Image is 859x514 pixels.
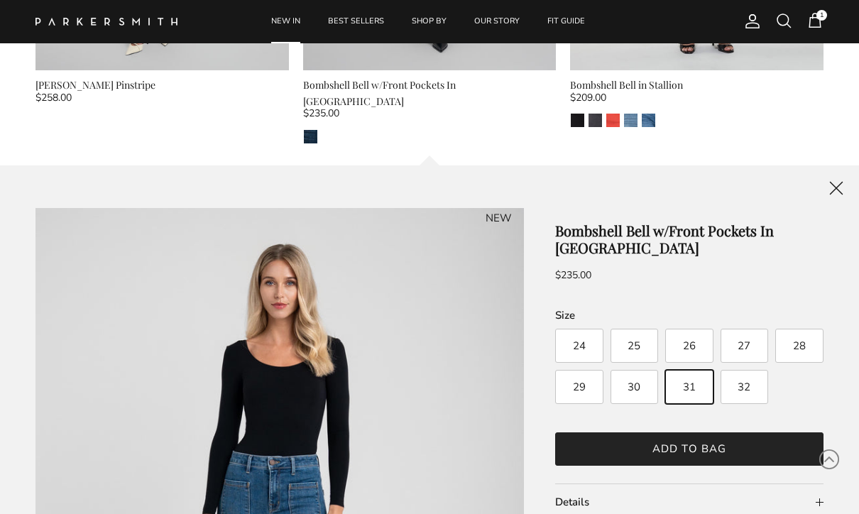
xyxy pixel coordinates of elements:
[738,13,761,30] a: Account
[555,221,774,257] a: Bombshell Bell w/Front Pockets In [GEOGRAPHIC_DATA]
[570,113,585,128] a: Stallion
[623,113,638,128] a: Laguna
[588,113,603,128] a: Point Break
[303,129,318,144] a: Pacific
[793,341,806,351] span: 28
[303,106,339,121] span: $235.00
[628,341,640,351] span: 25
[738,341,750,351] span: 27
[624,114,638,127] img: Laguna
[606,113,620,128] a: Watermelon
[555,268,591,282] span: $235.00
[738,382,750,393] span: 32
[570,77,824,128] a: Bombshell Bell in Stallion $209.00 StallionPoint BreakWatermelonLagunaVenice
[641,113,656,128] a: Venice
[35,18,177,26] img: Parker Smith
[571,114,584,127] img: Stallion
[589,114,602,127] img: Point Break
[304,130,317,143] img: Pacific
[35,77,289,109] a: [PERSON_NAME] Pinstripe $258.00
[814,165,859,211] a: Close
[642,114,655,127] img: Venice
[819,449,840,470] svg: Scroll to Top
[35,77,289,93] div: [PERSON_NAME] Pinstripe
[628,382,640,393] span: 30
[683,382,696,393] span: 31
[555,432,824,466] button: Add to bag
[303,77,557,109] div: Bombshell Bell w/Front Pockets In [GEOGRAPHIC_DATA]
[606,114,620,127] img: Watermelon
[570,90,606,106] span: $209.00
[573,341,586,351] span: 24
[303,77,557,143] a: Bombshell Bell w/Front Pockets In [GEOGRAPHIC_DATA] $235.00 Pacific
[683,341,696,351] span: 26
[35,90,72,106] span: $258.00
[570,77,824,93] div: Bombshell Bell in Stallion
[806,12,824,31] a: 1
[555,308,575,323] legend: Size
[573,382,586,393] span: 29
[816,10,827,21] span: 1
